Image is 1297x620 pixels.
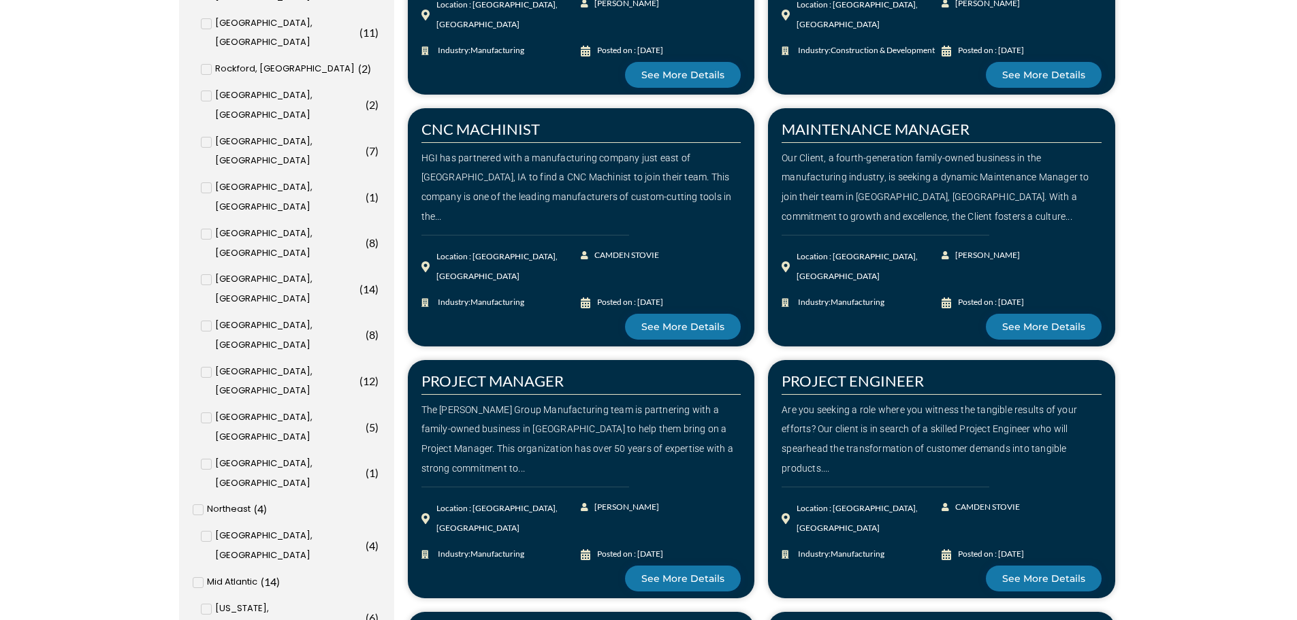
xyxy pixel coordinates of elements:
span: [GEOGRAPHIC_DATA], [GEOGRAPHIC_DATA] [215,270,356,309]
span: ( [366,328,369,341]
span: Industry: [795,41,935,61]
span: ) [263,502,267,515]
span: ( [366,236,369,249]
span: 4 [257,502,263,515]
span: Rockford, [GEOGRAPHIC_DATA] [215,59,355,79]
span: ) [375,98,379,111]
span: Manufacturing [831,297,884,307]
span: ) [375,466,379,479]
span: See More Details [641,574,724,583]
span: 12 [363,374,375,387]
div: HGI has partnered with a manufacturing company just east of [GEOGRAPHIC_DATA], IA to find a CNC M... [421,148,741,227]
span: 14 [264,575,276,588]
span: See More Details [641,322,724,331]
span: See More Details [1002,322,1085,331]
span: [GEOGRAPHIC_DATA], [GEOGRAPHIC_DATA] [215,224,362,263]
span: ( [359,26,363,39]
span: [GEOGRAPHIC_DATA], [GEOGRAPHIC_DATA] [215,178,362,217]
span: ( [366,421,369,434]
a: Industry:Manufacturing [421,293,581,312]
a: PROJECT ENGINEER [782,372,924,390]
a: See More Details [625,314,741,340]
span: ( [359,282,363,295]
span: Construction & Development [831,45,935,55]
span: [GEOGRAPHIC_DATA], [GEOGRAPHIC_DATA] [215,362,356,402]
span: ) [375,539,379,552]
span: ) [375,236,379,249]
span: [GEOGRAPHIC_DATA], [GEOGRAPHIC_DATA] [215,526,362,566]
span: Mid Atlantic [207,572,257,592]
span: 1 [369,466,375,479]
a: PROJECT MANAGER [421,372,564,390]
a: Industry:Manufacturing [782,293,942,312]
span: ( [366,98,369,111]
div: Location : [GEOGRAPHIC_DATA], [GEOGRAPHIC_DATA] [436,499,581,538]
span: 11 [363,26,375,39]
span: ( [366,191,369,203]
span: 1 [369,191,375,203]
span: ) [375,328,379,341]
a: Industry:Manufacturing [421,544,581,564]
span: Manufacturing [470,45,524,55]
span: [GEOGRAPHIC_DATA], [GEOGRAPHIC_DATA] [215,86,362,125]
span: ) [375,144,379,157]
span: 7 [369,144,375,157]
span: ) [375,282,379,295]
span: ) [276,575,280,588]
span: 4 [369,539,375,552]
span: ) [375,421,379,434]
span: ) [375,191,379,203]
span: Manufacturing [831,549,884,559]
span: [PERSON_NAME] [591,497,659,517]
span: 8 [369,328,375,341]
span: ( [366,144,369,157]
span: ( [366,466,369,479]
span: ( [261,575,264,588]
a: CAMDEN STOVIE [942,497,1021,517]
span: [PERSON_NAME] [952,246,1020,265]
a: Industry:Construction & Development [782,41,942,61]
span: 2 [362,62,368,75]
span: 2 [369,98,375,111]
a: See More Details [625,62,741,88]
span: CAMDEN STOVIE [591,246,659,265]
a: See More Details [986,566,1102,591]
div: Posted on : [DATE] [597,544,663,564]
div: Location : [GEOGRAPHIC_DATA], [GEOGRAPHIC_DATA] [797,499,942,538]
a: MAINTENANCE MANAGER [782,120,970,138]
span: [GEOGRAPHIC_DATA], [GEOGRAPHIC_DATA] [215,408,362,447]
span: 5 [369,421,375,434]
span: ) [375,26,379,39]
span: Industry: [434,41,524,61]
div: Posted on : [DATE] [597,41,663,61]
span: [GEOGRAPHIC_DATA], [GEOGRAPHIC_DATA] [215,132,362,172]
span: Industry: [434,293,524,312]
span: Northeast [207,500,251,519]
a: Industry:Manufacturing [421,41,581,61]
a: [PERSON_NAME] [581,497,660,517]
span: See More Details [1002,70,1085,80]
span: [GEOGRAPHIC_DATA], [GEOGRAPHIC_DATA] [215,14,356,53]
span: See More Details [1002,574,1085,583]
span: 8 [369,236,375,249]
span: Manufacturing [470,549,524,559]
span: ) [368,62,371,75]
a: CNC MACHINIST [421,120,540,138]
a: See More Details [986,62,1102,88]
div: Posted on : [DATE] [958,544,1024,564]
a: See More Details [625,566,741,591]
span: Manufacturing [470,297,524,307]
span: ) [375,374,379,387]
span: Industry: [795,544,884,564]
div: Are you seeking a role where you witness the tangible results of your efforts? Our client is in s... [782,400,1102,478]
span: 14 [363,282,375,295]
div: Location : [GEOGRAPHIC_DATA], [GEOGRAPHIC_DATA] [436,247,581,287]
div: Our Client, a fourth-generation family-owned business in the manufacturing industry, is seeking a... [782,148,1102,227]
span: [GEOGRAPHIC_DATA], [GEOGRAPHIC_DATA] [215,316,362,355]
span: ( [366,539,369,552]
span: ( [254,502,257,515]
div: Posted on : [DATE] [958,41,1024,61]
div: Posted on : [DATE] [958,293,1024,312]
span: [GEOGRAPHIC_DATA], [GEOGRAPHIC_DATA] [215,454,362,493]
div: The [PERSON_NAME] Group Manufacturing team is partnering with a family-owned business in [GEOGRAP... [421,400,741,478]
